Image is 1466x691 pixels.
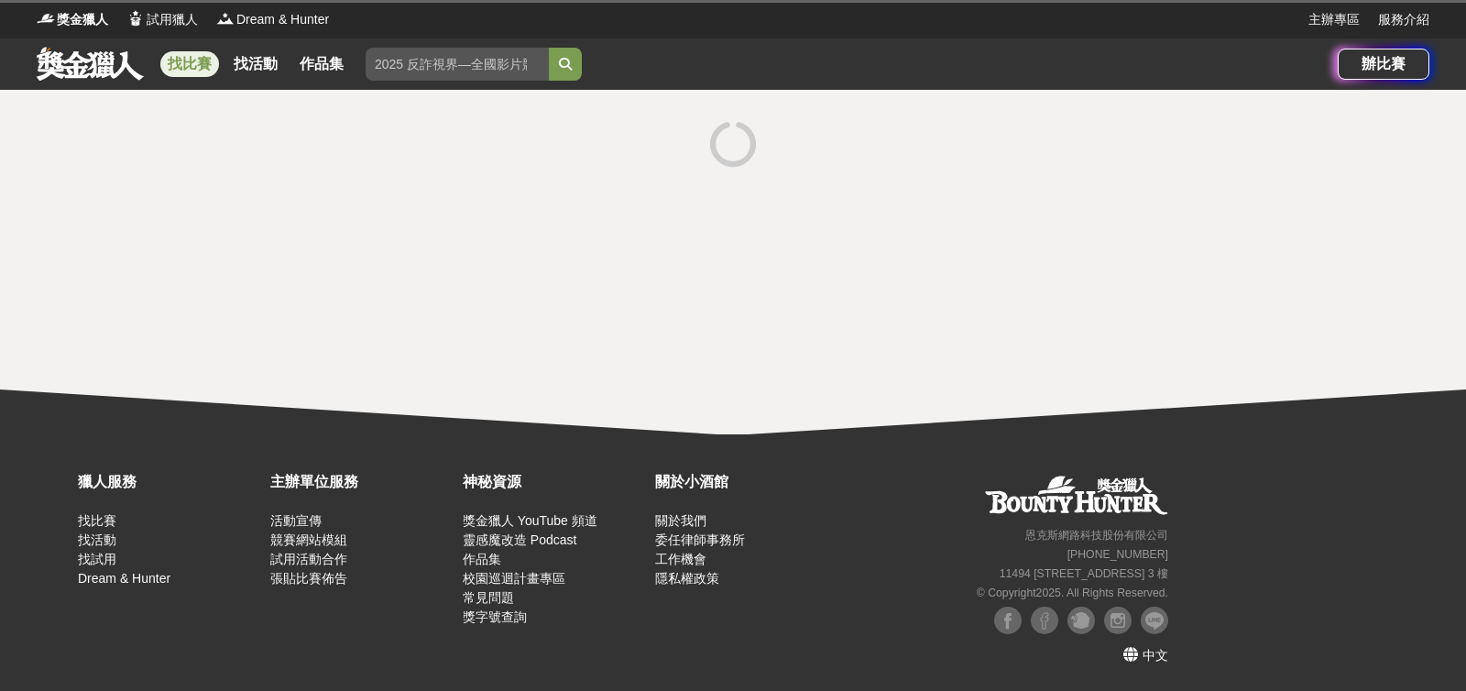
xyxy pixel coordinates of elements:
[126,9,145,27] img: Logo
[78,513,116,528] a: 找比賽
[994,607,1022,634] img: Facebook
[126,10,198,29] a: Logo試用獵人
[1104,607,1132,634] img: Instagram
[78,571,170,586] a: Dream & Hunter
[37,10,108,29] a: Logo獎金獵人
[463,471,646,493] div: 神秘資源
[463,609,527,624] a: 獎字號查詢
[1067,548,1168,561] small: [PHONE_NUMBER]
[270,532,347,547] a: 競賽網站模組
[1031,607,1058,634] img: Facebook
[463,513,597,528] a: 獎金獵人 YouTube 頻道
[1378,10,1429,29] a: 服務介紹
[270,571,347,586] a: 張貼比賽佈告
[655,552,706,566] a: 工作機會
[270,513,322,528] a: 活動宣傳
[463,590,514,605] a: 常見問題
[1143,648,1168,663] span: 中文
[216,9,235,27] img: Logo
[270,471,454,493] div: 主辦單位服務
[78,532,116,547] a: 找活動
[216,10,329,29] a: LogoDream & Hunter
[463,532,576,547] a: 靈感魔改造 Podcast
[1338,49,1429,80] a: 辦比賽
[1141,607,1168,634] img: LINE
[655,471,838,493] div: 關於小酒館
[655,532,745,547] a: 委任律師事務所
[977,587,1168,599] small: © Copyright 2025 . All Rights Reserved.
[37,9,55,27] img: Logo
[270,552,347,566] a: 試用活動合作
[57,10,108,29] span: 獎金獵人
[1025,529,1168,542] small: 恩克斯網路科技股份有限公司
[655,513,706,528] a: 關於我們
[1000,567,1168,580] small: 11494 [STREET_ADDRESS] 3 樓
[78,552,116,566] a: 找試用
[366,48,549,81] input: 2025 反詐視界—全國影片競賽
[160,51,219,77] a: 找比賽
[463,571,565,586] a: 校園巡迴計畫專區
[1067,607,1095,634] img: Plurk
[226,51,285,77] a: 找活動
[147,10,198,29] span: 試用獵人
[292,51,351,77] a: 作品集
[655,571,719,586] a: 隱私權政策
[1308,10,1360,29] a: 主辦專區
[78,471,261,493] div: 獵人服務
[463,552,501,566] a: 作品集
[236,10,329,29] span: Dream & Hunter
